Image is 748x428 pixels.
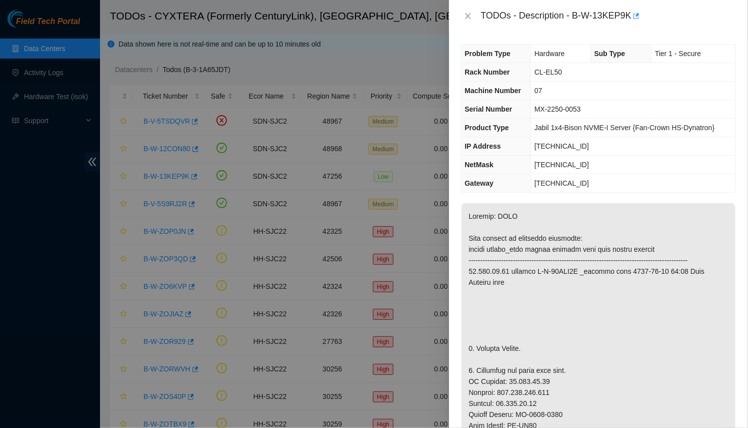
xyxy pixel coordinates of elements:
[534,105,581,113] span: MX-2250-0053
[534,179,589,187] span: [TECHNICAL_ID]
[534,50,565,58] span: Hardware
[465,161,494,169] span: NetMask
[534,161,589,169] span: [TECHNICAL_ID]
[534,142,589,150] span: [TECHNICAL_ID]
[481,8,736,24] div: TODOs - Description - B-W-13KEP9K
[594,50,625,58] span: Sub Type
[461,12,475,21] button: Close
[465,105,512,113] span: Serial Number
[534,87,542,95] span: 07
[465,124,509,132] span: Product Type
[465,142,501,150] span: IP Address
[464,12,472,20] span: close
[534,124,714,132] span: Jabil 1x4-Bison NVME-I Server {Fan-Crown HS-Dynatron}
[534,68,562,76] span: CL-EL50
[465,50,511,58] span: Problem Type
[465,68,510,76] span: Rack Number
[465,179,494,187] span: Gateway
[465,87,521,95] span: Machine Number
[655,50,701,58] span: Tier 1 - Secure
